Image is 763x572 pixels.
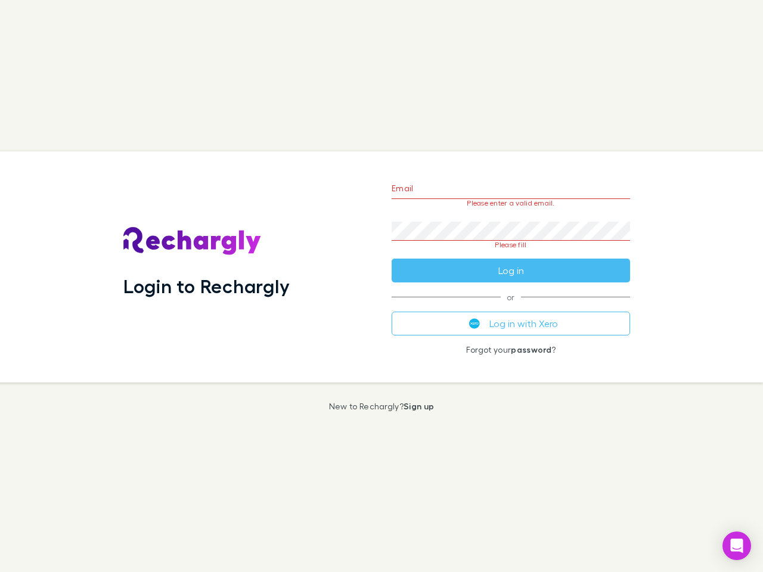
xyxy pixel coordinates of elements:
div: Open Intercom Messenger [722,531,751,560]
p: Forgot your ? [392,345,630,355]
button: Log in with Xero [392,312,630,335]
p: New to Rechargly? [329,402,435,411]
a: Sign up [404,401,434,411]
span: or [392,297,630,297]
img: Xero's logo [469,318,480,329]
p: Please enter a valid email. [392,199,630,207]
a: password [511,344,551,355]
p: Please fill [392,241,630,249]
h1: Login to Rechargly [123,275,290,297]
img: Rechargly's Logo [123,227,262,256]
button: Log in [392,259,630,282]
